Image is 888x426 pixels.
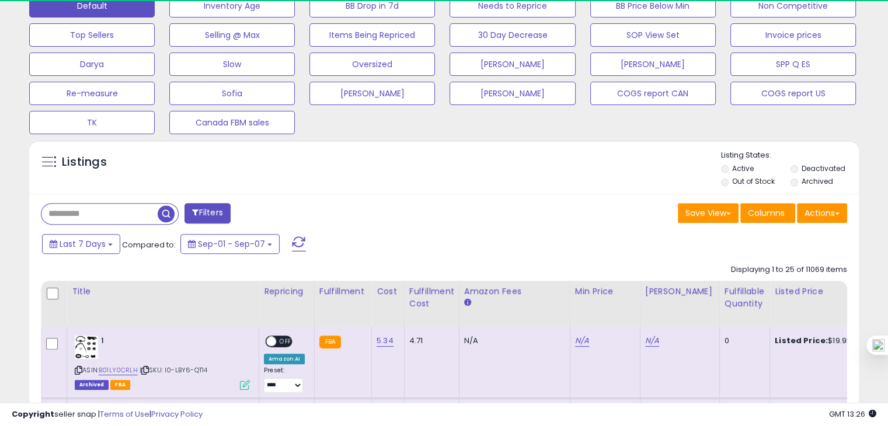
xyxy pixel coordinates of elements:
b: Listed Price: [775,335,828,346]
a: Terms of Use [100,408,149,420]
strong: Copyright [12,408,54,420]
div: seller snap | | [12,409,203,420]
button: Selling @ Max [169,23,295,47]
button: Last 7 Days [42,234,120,254]
button: [PERSON_NAME] [590,53,716,76]
span: Compared to: [122,239,176,250]
span: | SKU: I0-LBY6-QT14 [140,365,207,375]
button: Darya [29,53,155,76]
div: Min Price [575,285,635,298]
h5: Listings [62,154,107,170]
div: Fulfillment [319,285,367,298]
div: Title [72,285,254,298]
a: Privacy Policy [151,408,203,420]
button: [PERSON_NAME] [450,53,575,76]
a: N/A [645,335,659,347]
div: 4.71 [409,336,450,346]
div: Fulfillable Quantity [725,285,765,310]
div: N/A [464,336,561,346]
div: $19.95 [775,336,872,346]
div: Cost [377,285,399,298]
button: Slow [169,53,295,76]
label: Active [732,163,754,173]
button: SOP View Set [590,23,716,47]
button: Save View [678,203,739,223]
button: [PERSON_NAME] [450,82,575,105]
button: Canada FBM sales [169,111,295,134]
img: one_i.png [872,339,884,351]
label: Archived [801,176,833,186]
div: Amazon Fees [464,285,565,298]
button: Invoice prices [730,23,856,47]
span: 2025-09-15 13:26 GMT [829,408,876,420]
button: TK [29,111,155,134]
a: B01LY0CRLH [99,365,138,375]
div: Fulfillment Cost [409,285,454,310]
button: Sofia [169,82,295,105]
button: Oversized [309,53,435,76]
span: Listings that have been deleted from Seller Central [75,380,109,390]
small: FBA [319,336,341,348]
button: COGS report US [730,82,856,105]
a: N/A [575,335,589,347]
small: Amazon Fees. [464,298,471,308]
button: [PERSON_NAME] [309,82,435,105]
b: 1 [101,336,243,350]
div: Preset: [264,366,305,393]
div: Listed Price [775,285,876,298]
button: Sep-01 - Sep-07 [180,234,280,254]
div: Displaying 1 to 25 of 11069 items [731,264,847,275]
span: Sep-01 - Sep-07 [198,238,265,250]
label: Deactivated [801,163,845,173]
span: OFF [276,337,295,347]
span: Last 7 Days [60,238,106,250]
a: 5.34 [377,335,393,347]
div: Repricing [264,285,309,298]
label: Out of Stock [732,176,775,186]
button: Re-measure [29,82,155,105]
div: Amazon AI [264,354,305,364]
span: FBA [110,380,130,390]
span: Columns [748,207,785,219]
button: COGS report CAN [590,82,716,105]
button: Top Sellers [29,23,155,47]
button: SPP Q ES [730,53,856,76]
button: Items Being Repriced [309,23,435,47]
div: ASIN: [75,336,250,389]
button: Columns [740,203,795,223]
div: 0 [725,336,761,346]
p: Listing States: [721,150,859,161]
button: Actions [797,203,847,223]
button: Filters [184,203,230,224]
img: 51fCBg5VQCL._SL40_.jpg [75,336,98,359]
button: 30 Day Decrease [450,23,575,47]
div: [PERSON_NAME] [645,285,715,298]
